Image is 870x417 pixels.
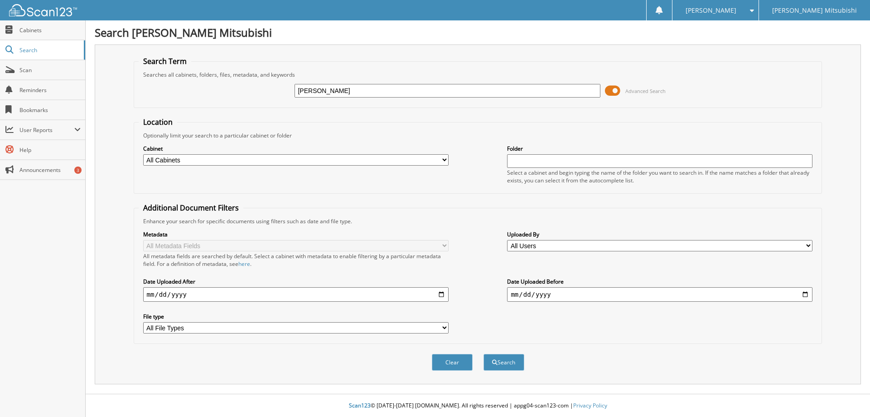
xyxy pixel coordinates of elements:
button: Search [483,354,524,371]
legend: Search Term [139,56,191,66]
label: Folder [507,145,812,152]
input: end [507,287,812,302]
img: scan123-logo-white.svg [9,4,77,16]
legend: Location [139,117,177,127]
label: Date Uploaded After [143,278,449,285]
div: 3 [74,167,82,174]
div: Enhance your search for specific documents using filters such as date and file type. [139,217,817,225]
span: Cabinets [19,26,81,34]
label: Cabinet [143,145,449,152]
span: Reminders [19,86,81,94]
label: Date Uploaded Before [507,278,812,285]
div: Searches all cabinets, folders, files, metadata, and keywords [139,71,817,78]
div: © [DATE]-[DATE] [DOMAIN_NAME]. All rights reserved | appg04-scan123-com | [86,395,870,417]
label: File type [143,313,449,320]
input: start [143,287,449,302]
span: [PERSON_NAME] [686,8,736,13]
span: Announcements [19,166,81,174]
span: Search [19,46,79,54]
span: [PERSON_NAME] Mitsubishi [772,8,857,13]
div: Optionally limit your search to a particular cabinet or folder [139,132,817,139]
label: Metadata [143,231,449,238]
button: Clear [432,354,473,371]
label: Uploaded By [507,231,812,238]
span: User Reports [19,126,74,134]
div: All metadata fields are searched by default. Select a cabinet with metadata to enable filtering b... [143,252,449,268]
span: Help [19,146,81,154]
span: Bookmarks [19,106,81,114]
h1: Search [PERSON_NAME] Mitsubishi [95,25,861,40]
legend: Additional Document Filters [139,203,243,213]
span: Scan123 [349,402,371,409]
div: Select a cabinet and begin typing the name of the folder you want to search in. If the name match... [507,169,812,184]
span: Advanced Search [625,88,666,94]
a: Privacy Policy [573,402,607,409]
span: Scan [19,66,81,74]
a: here [238,260,250,268]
